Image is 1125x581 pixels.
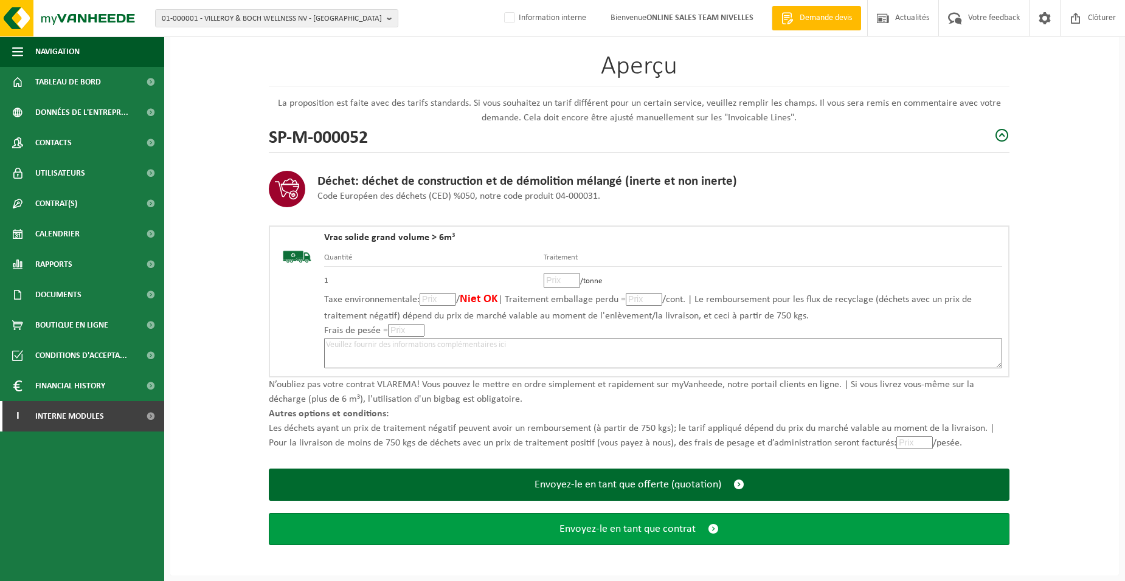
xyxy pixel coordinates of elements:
[269,53,1009,87] h1: Aperçu
[12,401,23,431] span: I
[35,340,127,371] span: Conditions d'accepta...
[559,523,696,535] span: Envoyez-le en tant que contrat
[544,252,1002,267] th: Traitement
[35,280,81,310] span: Documents
[388,324,424,337] input: Prix
[35,128,72,158] span: Contacts
[324,291,1002,323] p: Taxe environnementale: / | Traitement emballage perdu = /cont. | Le remboursement pour les flux d...
[35,188,77,219] span: Contrat(s)
[797,12,855,24] span: Demande devis
[269,125,368,146] h2: SP-M-000052
[460,294,498,305] span: Niet OK
[772,6,861,30] a: Demande devis
[269,469,1009,501] button: Envoyez-le en tant que offerte (quotation)
[544,273,580,288] input: Prix
[35,97,128,128] span: Données de l'entrepr...
[269,513,1009,545] button: Envoyez-le en tant que contrat
[324,252,544,267] th: Quantité
[155,9,398,27] button: 01-000001 - VILLEROY & BOCH WELLNESS NV - [GEOGRAPHIC_DATA]
[35,371,105,401] span: Financial History
[626,293,662,306] input: Prix
[162,10,382,28] span: 01-000001 - VILLEROY & BOCH WELLNESS NV - [GEOGRAPHIC_DATA]
[317,189,737,204] p: Code Européen des déchets (CED) %050, notre code produit 04-000031.
[35,401,104,431] span: Interne modules
[269,407,1009,421] p: Autres options et conditions:
[324,323,1002,338] p: Frais de pesée =
[317,174,737,189] h3: Déchet: déchet de construction et de démolition mélangé (inerte et non inerte)
[269,421,1009,450] p: Les déchets ayant un prix de traitement négatif peuvent avoir un remboursement (à partir de 750 k...
[535,478,721,491] span: Envoyez-le en tant que offerte (quotation)
[544,267,1002,291] td: /tonne
[502,9,586,27] label: Information interne
[35,219,80,249] span: Calendrier
[35,310,108,340] span: Boutique en ligne
[269,96,1009,125] p: La proposition est faite avec des tarifs standards. Si vous souhaitez un tarif différent pour un ...
[896,436,933,449] input: Prix
[35,249,72,280] span: Rapports
[324,267,544,291] td: 1
[269,377,1009,407] p: N’oubliez pas votre contrat VLAREMA! Vous pouvez le mettre en ordre simplement et rapidement sur ...
[35,67,101,97] span: Tableau de bord
[646,13,753,22] strong: ONLINE SALES TEAM NIVELLES
[420,293,456,306] input: Prix
[35,158,85,188] span: Utilisateurs
[35,36,80,67] span: Navigation
[324,233,1002,242] h4: Vrac solide grand volume > 6m³
[276,233,318,281] img: BL-SO-LV.png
